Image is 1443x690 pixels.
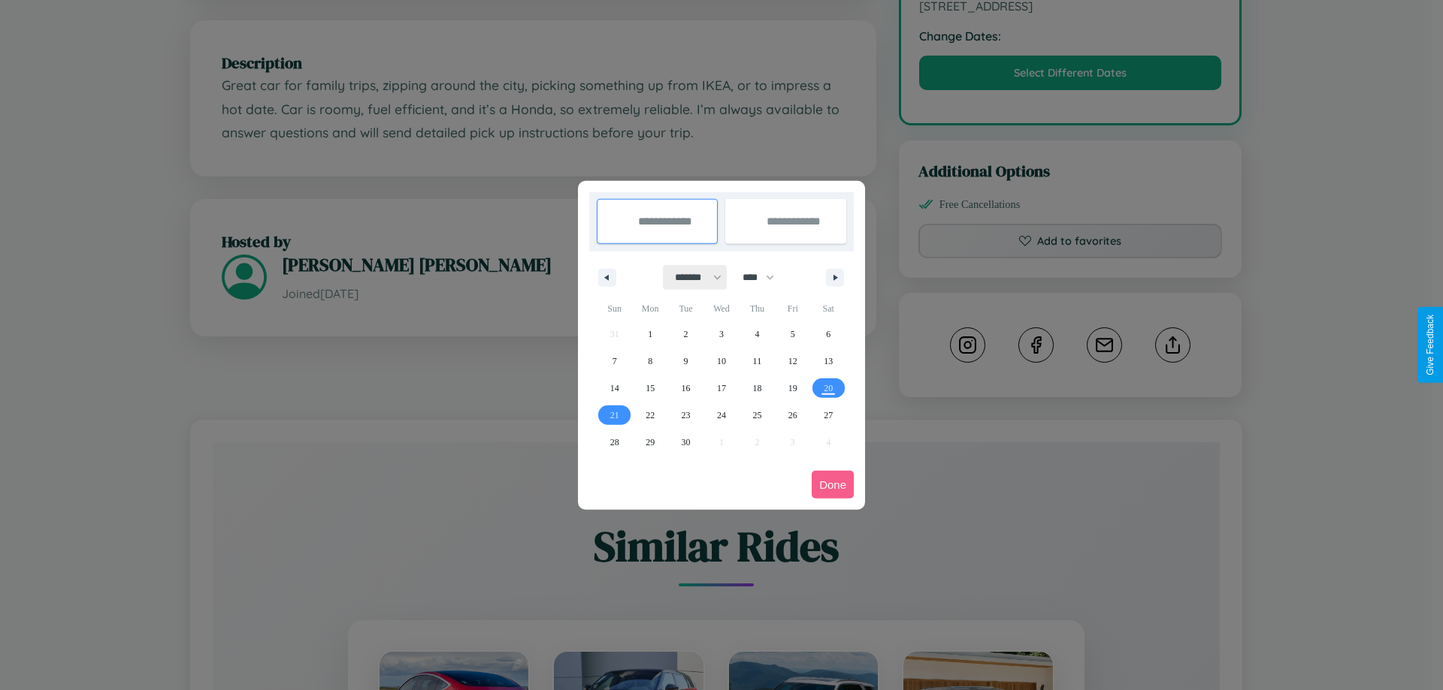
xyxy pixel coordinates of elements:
[752,375,761,402] span: 18
[597,402,632,429] button: 21
[788,402,797,429] span: 26
[668,375,703,402] button: 16
[703,297,739,321] span: Wed
[682,429,691,456] span: 30
[632,402,667,429] button: 22
[753,348,762,375] span: 11
[648,321,652,348] span: 1
[740,297,775,321] span: Thu
[610,402,619,429] span: 21
[811,297,846,321] span: Sat
[646,429,655,456] span: 29
[755,321,759,348] span: 4
[684,348,688,375] span: 9
[684,321,688,348] span: 2
[811,402,846,429] button: 27
[703,402,739,429] button: 24
[703,375,739,402] button: 17
[752,402,761,429] span: 25
[632,429,667,456] button: 29
[668,429,703,456] button: 30
[668,402,703,429] button: 23
[610,375,619,402] span: 14
[682,375,691,402] span: 16
[740,348,775,375] button: 11
[597,348,632,375] button: 7
[717,348,726,375] span: 10
[717,402,726,429] span: 24
[740,402,775,429] button: 25
[740,375,775,402] button: 18
[703,348,739,375] button: 10
[648,348,652,375] span: 8
[632,321,667,348] button: 1
[1425,315,1435,375] div: Give Feedback
[719,321,724,348] span: 3
[668,321,703,348] button: 2
[775,348,810,375] button: 12
[824,348,833,375] span: 13
[775,402,810,429] button: 26
[668,348,703,375] button: 9
[775,297,810,321] span: Fri
[791,321,795,348] span: 5
[682,402,691,429] span: 23
[717,375,726,402] span: 17
[646,375,655,402] span: 15
[597,297,632,321] span: Sun
[775,321,810,348] button: 5
[646,402,655,429] span: 22
[811,375,846,402] button: 20
[610,429,619,456] span: 28
[632,375,667,402] button: 15
[775,375,810,402] button: 19
[632,348,667,375] button: 8
[811,348,846,375] button: 13
[740,321,775,348] button: 4
[811,321,846,348] button: 6
[824,375,833,402] span: 20
[597,375,632,402] button: 14
[703,321,739,348] button: 3
[824,402,833,429] span: 27
[826,321,830,348] span: 6
[812,471,854,499] button: Done
[788,348,797,375] span: 12
[597,429,632,456] button: 28
[788,375,797,402] span: 19
[613,348,617,375] span: 7
[668,297,703,321] span: Tue
[632,297,667,321] span: Mon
